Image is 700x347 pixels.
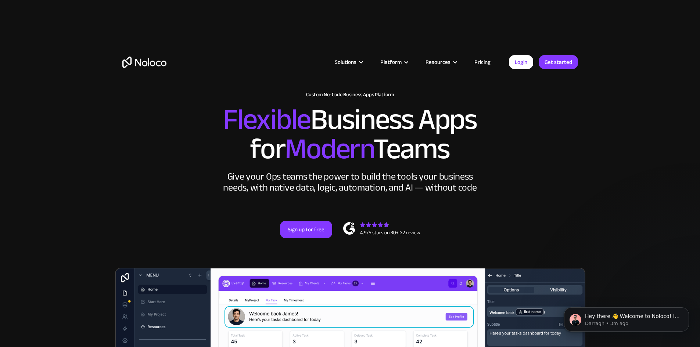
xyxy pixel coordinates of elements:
[222,171,479,193] div: Give your Ops teams the power to build the tools your business needs, with native data, logic, au...
[326,57,371,67] div: Solutions
[380,57,402,67] div: Platform
[509,55,533,69] a: Login
[122,105,578,164] h2: Business Apps for Teams
[335,57,356,67] div: Solutions
[280,221,332,238] a: Sign up for free
[465,57,500,67] a: Pricing
[122,57,166,68] a: home
[285,122,373,176] span: Modern
[426,57,450,67] div: Resources
[371,57,416,67] div: Platform
[553,292,700,343] iframe: Intercom notifications message
[539,55,578,69] a: Get started
[416,57,465,67] div: Resources
[223,92,310,147] span: Flexible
